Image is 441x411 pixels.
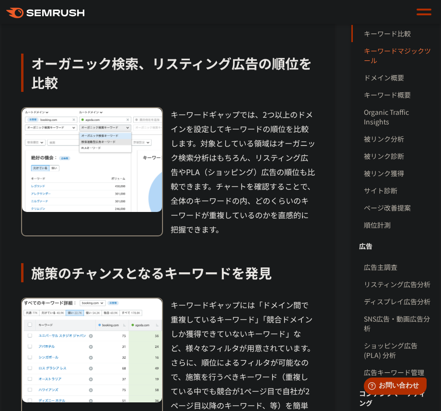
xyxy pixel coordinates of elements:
a: リスティング広告分析 [364,276,431,293]
a: Organic Traffic Insights [364,103,431,130]
a: 被リンク獲得 [364,165,431,182]
a: サイト診断 [364,182,431,199]
a: ショッピング広告 (PLA) 分析 [364,337,431,364]
a: ページ改善提案 [364,199,431,216]
a: ドメイン概要 [364,69,431,86]
div: オーガニック検索、リスティング広告の順位を比較 [21,54,315,92]
a: キーワードマジックツール [364,42,431,69]
img: キーワード比較 自社が弱いキーワード [22,299,162,403]
div: 施策のチャンスとなるキーワードを発見 [21,263,315,282]
a: ディスプレイ広告分析 [364,293,431,310]
a: 広告キーワード管理 [364,364,431,381]
a: キーワード比較 [364,25,431,42]
a: 被リンク分析 [364,130,431,147]
img: キーワード比較 オーガニック検索 PPC [22,108,162,212]
a: SNS広告・動画広告分析 [364,310,431,337]
a: 被リンク診断 [364,147,431,165]
a: 広告主調査 [364,258,431,276]
div: 広告 [351,237,439,255]
div: キーワードギャップでは、2つ以上のドメインを設定してキーワードの順位を比較します。対象としている領域はオーガニック検索分析はもちろん、リスティング広告やPLA（ショッピング）広告の順位も比較でき... [171,107,315,236]
a: キーワード概要 [364,86,431,103]
iframe: Help widget launcher [356,374,430,400]
a: 順位計測 [364,216,431,233]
